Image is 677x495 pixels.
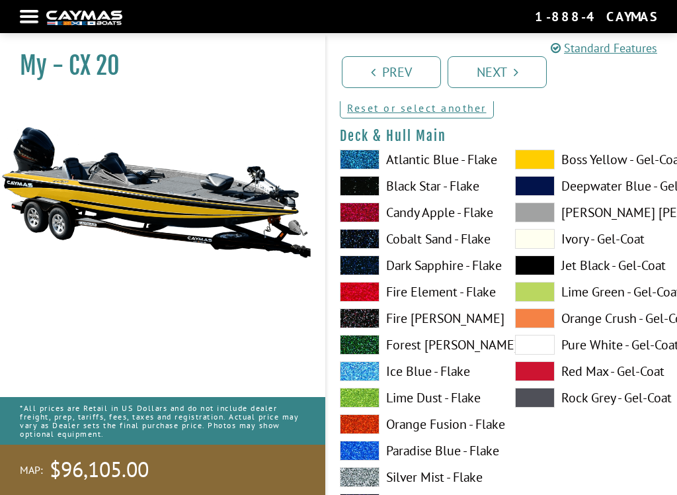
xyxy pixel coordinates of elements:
img: white-logo-c9c8dbefe5ff5ceceb0f0178aa75bf4bb51f6bca0971e226c86eb53dfe498488.png [46,11,122,24]
label: Candy Apple - Flake [340,202,489,222]
label: Paradise Blue - Flake [340,441,489,461]
label: Deepwater Blue - Gel-Coat [515,176,664,196]
label: Lime Green - Gel-Coat [515,282,664,302]
label: Orange Fusion - Flake [340,414,489,434]
span: $96,105.00 [50,456,149,484]
label: Black Star - Flake [340,176,489,196]
label: Silver Mist - Flake [340,467,489,487]
a: Next [448,56,547,88]
label: Ice Blue - Flake [340,361,489,381]
label: Dark Sapphire - Flake [340,255,489,275]
label: Pure White - Gel-Coat [515,335,664,355]
label: Forest [PERSON_NAME] [340,335,489,355]
label: Fire Element - Flake [340,282,489,302]
label: Atlantic Blue - Flake [340,150,489,169]
a: Reset or select another [340,97,494,118]
label: Lime Dust - Flake [340,388,489,408]
label: Orange Crush - Gel-Coat [515,308,664,328]
label: Jet Black - Gel-Coat [515,255,664,275]
span: MAP: [20,463,43,477]
label: Ivory - Gel-Coat [515,229,664,249]
a: Standard Features [551,39,657,57]
h4: Deck & Hull Main [340,128,664,144]
label: Red Max - Gel-Coat [515,361,664,381]
label: Fire [PERSON_NAME] [340,308,489,328]
div: 1-888-4CAYMAS [535,8,657,25]
h1: My - CX 20 [20,51,292,81]
label: [PERSON_NAME] [PERSON_NAME] - Gel-Coat [515,202,664,222]
label: Boss Yellow - Gel-Coat [515,150,664,169]
label: Cobalt Sand - Flake [340,229,489,249]
p: *All prices are Retail in US Dollars and do not include dealer freight, prep, tariffs, fees, taxe... [20,397,305,445]
a: Prev [342,56,441,88]
label: Rock Grey - Gel-Coat [515,388,664,408]
ul: Pagination [338,54,677,88]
